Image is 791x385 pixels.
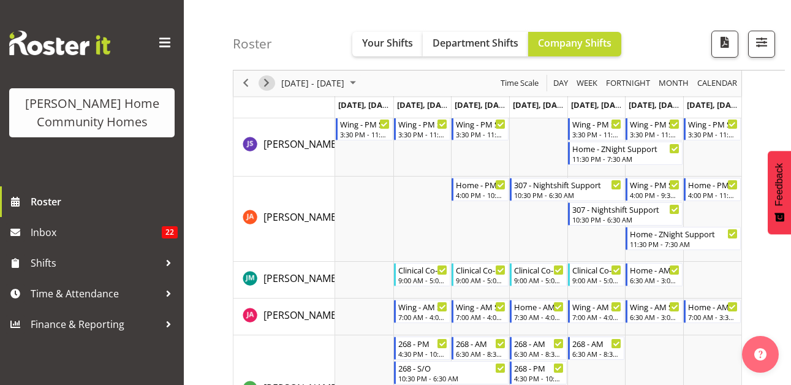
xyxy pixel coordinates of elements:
[510,361,567,384] div: Katrina Shaw"s event - 268 - PM Begin From Thursday, October 9, 2025 at 4:30:00 PM GMT+13:00 Ends...
[336,117,393,140] div: Janeth Sison"s event - Wing - PM Support 1 Begin From Monday, October 6, 2025 at 3:30:00 PM GMT+1...
[456,129,505,139] div: 3:30 PM - 11:30 PM
[263,210,339,224] a: [PERSON_NAME]
[684,300,741,323] div: Julius Antonio"s event - Home - AM Support 1 Begin From Sunday, October 12, 2025 at 7:00:00 AM GM...
[572,129,622,139] div: 3:30 PM - 11:30 PM
[31,315,159,334] span: Finance & Reporting
[398,362,505,374] div: 268 - S/O
[626,117,683,140] div: Janeth Sison"s event - Wing - PM Support 1 Begin From Saturday, October 11, 2025 at 3:30:00 PM GM...
[499,76,541,91] button: Time Scale
[233,262,335,299] td: Johanna Molina resource
[263,308,339,322] a: [PERSON_NAME]
[259,76,275,91] button: Next
[514,312,564,322] div: 7:30 AM - 4:00 PM
[568,142,683,165] div: Janeth Sison"s event - Home - ZNight Support Begin From Friday, October 10, 2025 at 11:30:00 PM G...
[768,151,791,234] button: Feedback - Show survey
[456,312,505,322] div: 7:00 AM - 4:00 PM
[688,300,738,313] div: Home - AM Support 1
[630,239,737,249] div: 11:30 PM - 7:30 AM
[398,129,448,139] div: 3:30 PM - 11:30 PM
[235,71,256,96] div: previous period
[514,264,564,276] div: Clinical Co-ordinator
[568,337,625,360] div: Katrina Shaw"s event - 268 - AM Begin From Friday, October 10, 2025 at 6:30:00 AM GMT+13:00 Ends ...
[398,264,448,276] div: Clinical Co-ordinator
[626,227,740,250] div: Jess Aracan"s event - Home - ZNight Support Begin From Saturday, October 11, 2025 at 11:30:00 PM ...
[263,272,339,285] span: [PERSON_NAME]
[538,36,611,50] span: Company Shifts
[688,190,738,200] div: 4:00 PM - 11:30 PM
[338,99,394,110] span: [DATE], [DATE]
[572,264,622,276] div: Clinical Co-ordinator
[398,118,448,130] div: Wing - PM Support 1
[630,129,679,139] div: 3:30 PM - 11:30 PM
[510,337,567,360] div: Katrina Shaw"s event - 268 - AM Begin From Thursday, October 9, 2025 at 6:30:00 AM GMT+13:00 Ends...
[688,118,738,130] div: Wing - PM Support 1
[657,76,691,91] button: Timeline Month
[513,99,569,110] span: [DATE], [DATE]
[568,202,683,226] div: Jess Aracan"s event - 307 - Nightshift Support Begin From Friday, October 10, 2025 at 10:30:00 PM...
[626,263,683,286] div: Johanna Molina"s event - Home - AM Support 2 Begin From Saturday, October 11, 2025 at 6:30:00 AM ...
[572,215,679,224] div: 10:30 PM - 6:30 AM
[423,32,528,56] button: Department Shifts
[456,190,505,200] div: 4:00 PM - 10:30 PM
[572,203,679,215] div: 307 - Nightshift Support
[688,178,738,191] div: Home - PM Support 1 (Sat/Sun)
[456,275,505,285] div: 9:00 AM - 5:00 PM
[279,76,361,91] button: October 2025
[452,300,509,323] div: Julius Antonio"s event - Wing - AM Support 2 Begin From Wednesday, October 8, 2025 at 7:00:00 AM ...
[754,348,766,360] img: help-xxl-2.png
[572,300,622,313] div: Wing - AM Support 2
[394,117,451,140] div: Janeth Sison"s event - Wing - PM Support 1 Begin From Tuesday, October 7, 2025 at 3:30:00 PM GMT+...
[572,118,622,130] div: Wing - PM Support 1
[162,226,178,238] span: 22
[340,129,390,139] div: 3:30 PM - 11:30 PM
[657,76,690,91] span: Month
[394,337,451,360] div: Katrina Shaw"s event - 268 - PM Begin From Tuesday, October 7, 2025 at 4:30:00 PM GMT+13:00 Ends ...
[340,118,390,130] div: Wing - PM Support 1
[630,190,679,200] div: 4:00 PM - 9:30 PM
[575,76,599,91] span: Week
[455,99,510,110] span: [DATE], [DATE]
[572,312,622,322] div: 7:00 AM - 4:00 PM
[510,300,567,323] div: Julius Antonio"s event - Home - AM Support 3 Begin From Thursday, October 9, 2025 at 7:30:00 AM G...
[514,337,564,349] div: 268 - AM
[456,118,505,130] div: Wing - PM Support 1
[551,76,570,91] button: Timeline Day
[433,36,518,50] span: Department Shifts
[514,190,621,200] div: 10:30 PM - 6:30 AM
[630,264,679,276] div: Home - AM Support 2
[568,263,625,286] div: Johanna Molina"s event - Clinical Co-ordinator Begin From Friday, October 10, 2025 at 9:00:00 AM ...
[514,362,564,374] div: 268 - PM
[398,275,448,285] div: 9:00 AM - 5:00 PM
[398,373,505,383] div: 10:30 PM - 6:30 AM
[397,99,453,110] span: [DATE], [DATE]
[233,116,335,177] td: Janeth Sison resource
[572,337,622,349] div: 268 - AM
[630,178,679,191] div: Wing - PM Support 2
[514,275,564,285] div: 9:00 AM - 5:00 PM
[572,349,622,359] div: 6:30 AM - 8:30 AM
[774,163,785,206] span: Feedback
[398,300,448,313] div: Wing - AM Support 2
[456,349,505,359] div: 6:30 AM - 8:30 AM
[510,263,567,286] div: Johanna Molina"s event - Clinical Co-ordinator Begin From Thursday, October 9, 2025 at 9:00:00 AM...
[456,337,505,349] div: 268 - AM
[31,284,159,303] span: Time & Attendance
[514,178,621,191] div: 307 - Nightshift Support
[280,76,346,91] span: [DATE] - [DATE]
[552,76,569,91] span: Day
[688,312,738,322] div: 7:00 AM - 3:30 PM
[695,76,740,91] button: Month
[9,31,110,55] img: Rosterit website logo
[514,373,564,383] div: 4:30 PM - 10:30 PM
[630,118,679,130] div: Wing - PM Support 1
[629,99,684,110] span: [DATE], [DATE]
[233,37,272,51] h4: Roster
[31,223,162,242] span: Inbox
[263,137,339,151] span: [PERSON_NAME]
[572,275,622,285] div: 9:00 AM - 5:00 PM
[394,361,509,384] div: Katrina Shaw"s event - 268 - S/O Begin From Tuesday, October 7, 2025 at 10:30:00 PM GMT+13:00 End...
[568,117,625,140] div: Janeth Sison"s event - Wing - PM Support 1 Begin From Friday, October 10, 2025 at 3:30:00 PM GMT+...
[711,31,738,58] button: Download a PDF of the roster according to the set date range.
[452,337,509,360] div: Katrina Shaw"s event - 268 - AM Begin From Wednesday, October 8, 2025 at 6:30:00 AM GMT+13:00 End...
